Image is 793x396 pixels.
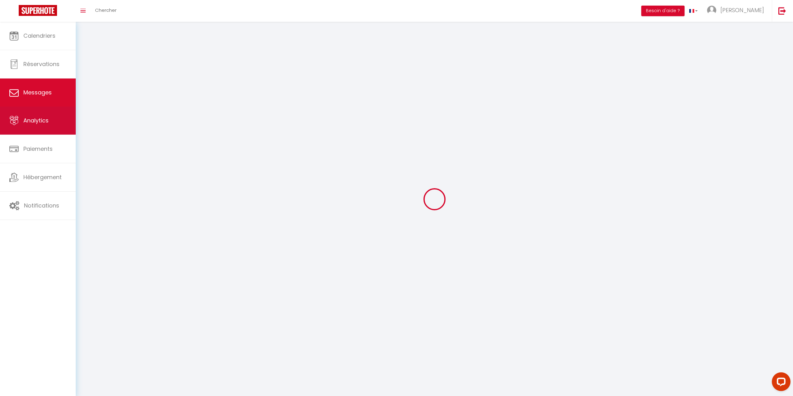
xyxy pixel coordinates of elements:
span: Paiements [23,145,53,153]
button: Besoin d'aide ? [641,6,685,16]
span: Réservations [23,60,60,68]
img: ... [707,6,716,15]
span: Messages [23,88,52,96]
span: Chercher [95,7,117,13]
img: logout [778,7,786,15]
span: Notifications [24,202,59,209]
span: Calendriers [23,32,55,40]
img: Super Booking [19,5,57,16]
iframe: LiveChat chat widget [767,370,793,396]
span: [PERSON_NAME] [720,6,764,14]
span: Analytics [23,117,49,124]
span: Hébergement [23,173,62,181]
